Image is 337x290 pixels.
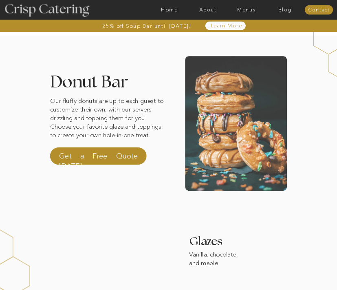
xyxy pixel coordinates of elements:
a: Learn More [197,23,255,29]
h3: Glazes [189,236,267,251]
a: About [189,7,227,13]
a: Home [150,7,189,13]
a: Contact [305,7,333,13]
a: Get a Free Quote [DATE] [59,151,138,164]
p: Our fluffy donuts are up to each guest to customize their own, with our servers drizzling and top... [50,96,169,141]
a: Blog [266,7,304,13]
a: 25% off Soup Bar until [DATE]! [82,23,211,29]
h2: Donut Bar [50,74,177,89]
a: Menus [227,7,266,13]
p: Vanilla, chocolate, and maple [189,250,249,284]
